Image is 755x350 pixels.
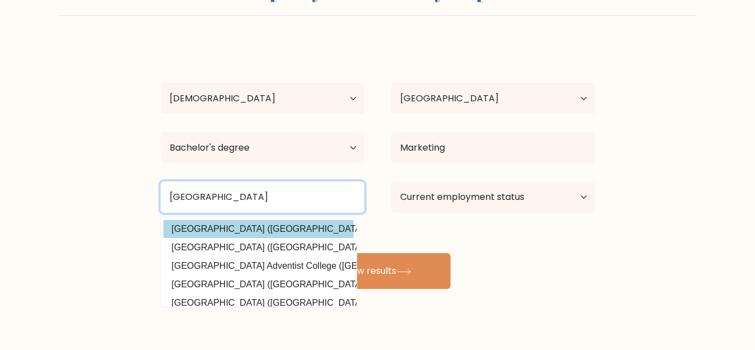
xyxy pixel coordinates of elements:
[163,220,354,238] option: [GEOGRAPHIC_DATA] ([GEOGRAPHIC_DATA])
[163,294,354,312] option: [GEOGRAPHIC_DATA] ([GEOGRAPHIC_DATA])
[391,132,595,164] input: What did you study?
[163,276,354,293] option: [GEOGRAPHIC_DATA] ([GEOGRAPHIC_DATA])
[161,181,364,213] input: Most relevant educational institution
[163,239,354,256] option: [GEOGRAPHIC_DATA] ([GEOGRAPHIC_DATA])
[163,257,354,275] option: [GEOGRAPHIC_DATA] Adventist College ([GEOGRAPHIC_DATA])
[305,253,451,289] button: View results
